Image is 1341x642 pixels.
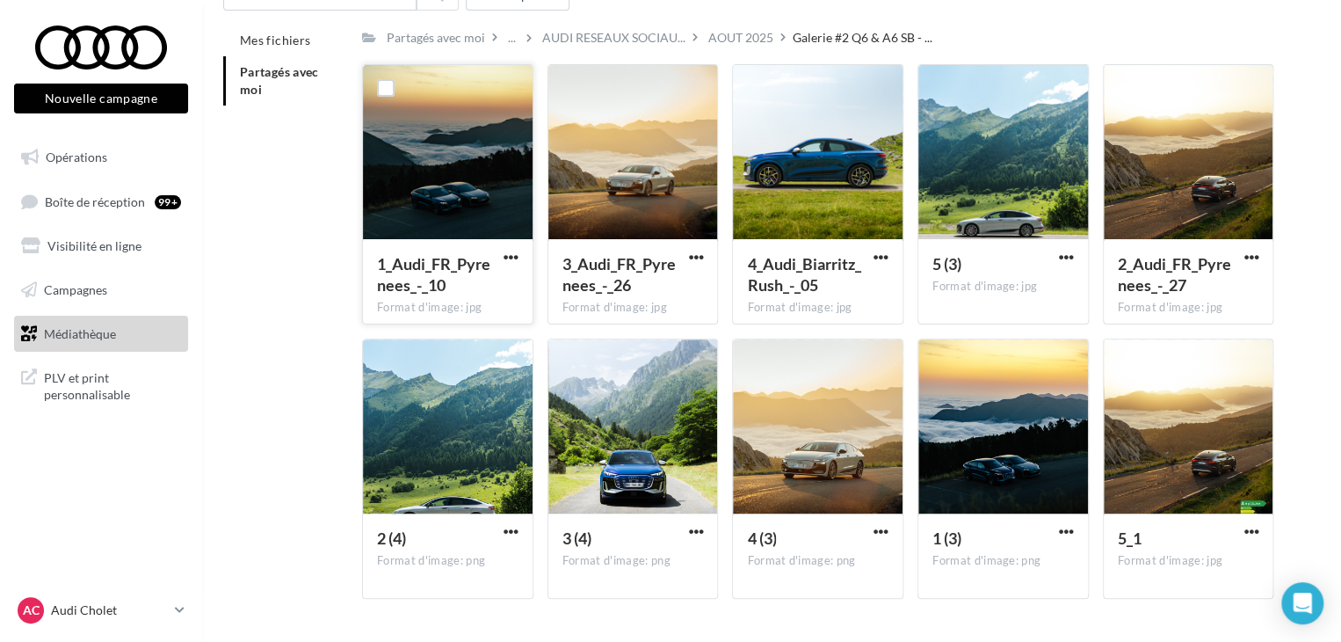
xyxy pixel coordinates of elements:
[377,553,518,569] div: Format d'image: png
[51,602,168,619] p: Audi Cholet
[932,279,1074,295] div: Format d'image: jpg
[11,139,192,176] a: Opérations
[747,553,888,569] div: Format d'image: png
[377,300,518,316] div: Format d'image: jpg
[11,183,192,221] a: Boîte de réception99+
[1118,553,1259,569] div: Format d'image: jpg
[562,553,704,569] div: Format d'image: png
[377,529,406,548] span: 2 (4)
[155,195,181,209] div: 99+
[14,594,188,627] a: AC Audi Cholet
[1118,529,1142,548] span: 5_1
[11,359,192,411] a: PLV et print personnalisable
[747,254,860,295] span: 4_Audi_Biarritz_Rush_-_05
[542,29,685,47] span: AUDI RESEAUX SOCIAU...
[562,529,591,548] span: 3 (4)
[240,64,319,97] span: Partagés avec moi
[23,602,40,619] span: AC
[14,84,188,113] button: Nouvelle campagne
[45,193,145,208] span: Boîte de réception
[11,316,192,353] a: Médiathèque
[932,553,1074,569] div: Format d'image: png
[387,29,485,47] div: Partagés avec moi
[1281,582,1323,624] div: Open Intercom Messenger
[240,33,310,47] span: Mes fichiers
[11,272,192,309] a: Campagnes
[44,282,107,297] span: Campagnes
[377,254,490,295] span: 1_Audi_FR_Pyrenees_-_10
[793,29,932,47] span: Galerie #2 Q6 & A6 SB - ...
[504,26,519,50] div: ...
[747,300,888,316] div: Format d'image: jpg
[562,300,704,316] div: Format d'image: jpg
[47,238,141,253] span: Visibilité en ligne
[932,254,961,274] span: 5 (3)
[46,150,107,164] span: Opérations
[708,29,773,47] div: AOUT 2025
[747,529,776,548] span: 4 (3)
[44,325,116,340] span: Médiathèque
[1118,254,1231,295] span: 2_Audi_FR_Pyrenees_-_27
[11,228,192,265] a: Visibilité en ligne
[932,529,961,548] span: 1 (3)
[44,366,181,404] span: PLV et print personnalisable
[562,254,676,295] span: 3_Audi_FR_Pyrenees_-_26
[1118,300,1259,316] div: Format d'image: jpg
